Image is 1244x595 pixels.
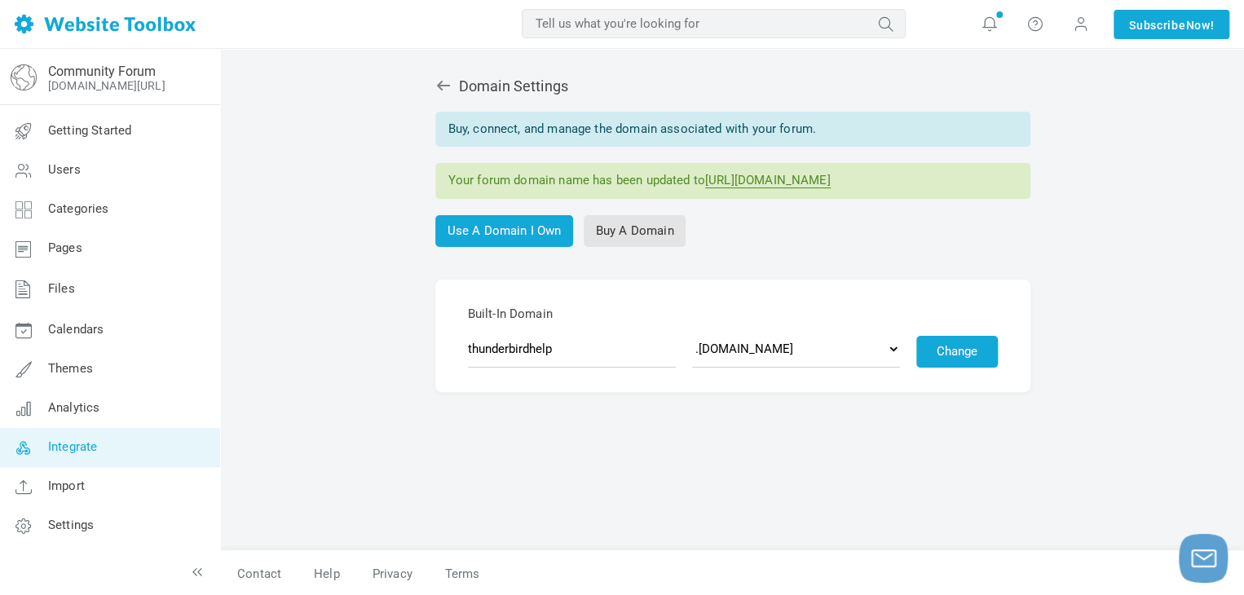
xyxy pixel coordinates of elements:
h2: Domain Settings [435,77,1030,95]
span: Themes [48,361,93,376]
img: globe-icon.png [11,64,37,90]
div: Buy, connect, and manage the domain associated with your forum. [435,112,1030,147]
span: Integrate [48,439,97,454]
span: Getting Started [48,123,131,138]
span: Settings [48,518,94,532]
a: SubscribeNow! [1114,10,1229,39]
span: Now! [1185,16,1214,34]
button: Launch chat [1179,534,1228,583]
span: Categories [48,201,109,216]
a: Help [298,560,356,588]
a: Community Forum [48,64,156,79]
input: Tell us what you're looking for [522,9,906,38]
a: Buy A Domain [584,215,686,247]
a: Use A Domain I Own [435,215,574,247]
a: Privacy [356,560,429,588]
span: Calendars [48,322,104,337]
span: Files [48,281,75,296]
span: Users [48,162,81,177]
a: Terms [429,560,480,588]
span: Built-In Domain [468,304,998,324]
button: Change [916,336,998,368]
span: Analytics [48,400,99,415]
a: Contact [221,560,298,588]
a: [DOMAIN_NAME][URL] [48,79,165,92]
div: Your forum domain name has been updated to [435,163,1030,199]
span: Pages [48,240,82,255]
a: [URL][DOMAIN_NAME] [705,173,831,188]
span: Import [48,478,85,493]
